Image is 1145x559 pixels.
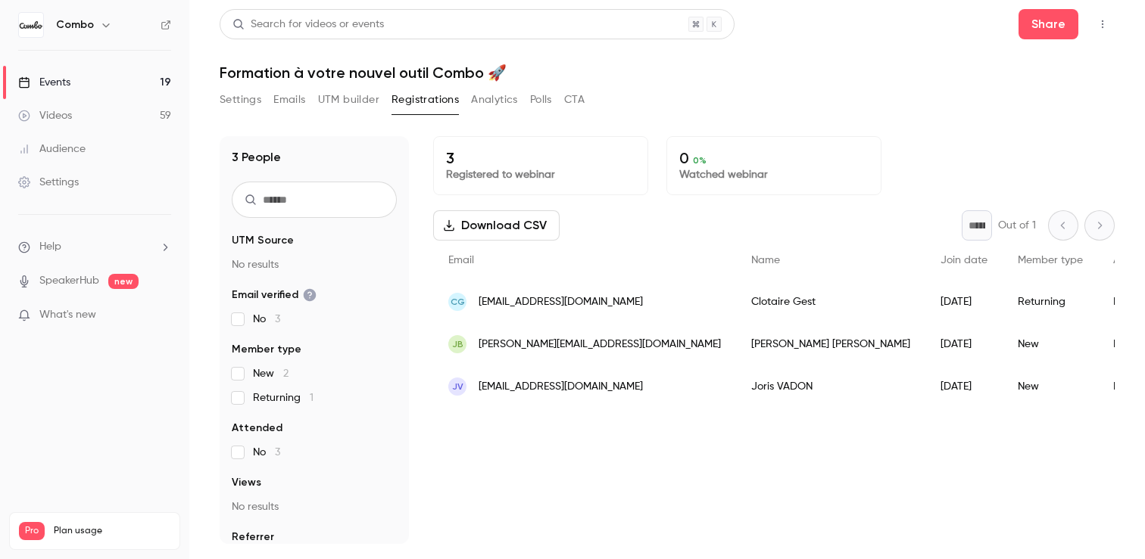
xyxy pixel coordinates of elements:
[925,365,1003,408] div: [DATE]
[253,445,280,460] span: No
[1003,281,1098,323] div: Returning
[283,368,289,379] span: 2
[925,281,1003,323] div: [DATE]
[318,88,379,112] button: UTM builder
[273,88,305,112] button: Emails
[18,141,86,157] div: Audience
[232,257,397,272] p: No results
[1018,255,1083,266] span: Member type
[1019,9,1078,39] button: Share
[471,88,518,112] button: Analytics
[19,522,45,540] span: Pro
[275,314,280,325] span: 3
[153,309,171,322] iframe: Noticeable Trigger
[232,148,281,166] h1: 3 People
[392,88,459,112] button: Registrations
[446,149,635,167] p: 3
[232,529,274,545] span: Referrer
[232,421,282,436] span: Attended
[679,149,869,167] p: 0
[220,88,261,112] button: Settings
[232,475,261,490] span: Views
[998,218,1036,233] p: Out of 1
[736,323,925,365] div: [PERSON_NAME] [PERSON_NAME]
[479,294,643,310] span: [EMAIL_ADDRESS][DOMAIN_NAME]
[232,287,317,303] span: Email verified
[39,307,96,323] span: What's new
[479,337,721,352] span: [PERSON_NAME][EMAIL_ADDRESS][DOMAIN_NAME]
[253,312,280,327] span: No
[433,210,560,241] button: Download CSV
[253,390,314,405] span: Returning
[448,255,474,266] span: Email
[253,366,289,381] span: New
[1003,365,1098,408] div: New
[451,295,465,309] span: CG
[452,380,463,393] span: JV
[1003,323,1098,365] div: New
[232,17,384,33] div: Search for videos or events
[18,239,171,255] li: help-dropdown-opener
[18,175,79,190] div: Settings
[39,273,99,289] a: SpeakerHub
[530,88,552,112] button: Polls
[479,379,643,395] span: [EMAIL_ADDRESS][DOMAIN_NAME]
[736,281,925,323] div: Clotaire Gest
[220,64,1115,82] h1: Formation à votre nouvel outil Combo 🚀
[925,323,1003,365] div: [DATE]
[232,499,397,514] p: No results
[18,108,72,123] div: Videos
[679,167,869,182] p: Watched webinar
[736,365,925,408] div: Joris VADON
[446,167,635,182] p: Registered to webinar
[108,274,139,289] span: new
[19,13,43,37] img: Combo
[275,447,280,458] span: 3
[693,155,707,166] span: 0 %
[751,255,780,266] span: Name
[452,337,463,351] span: JB
[232,233,294,248] span: UTM Source
[232,342,301,357] span: Member type
[39,239,61,255] span: Help
[54,525,170,537] span: Plan usage
[56,17,94,33] h6: Combo
[310,393,314,403] span: 1
[941,255,987,266] span: Join date
[564,88,585,112] button: CTA
[18,75,70,90] div: Events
